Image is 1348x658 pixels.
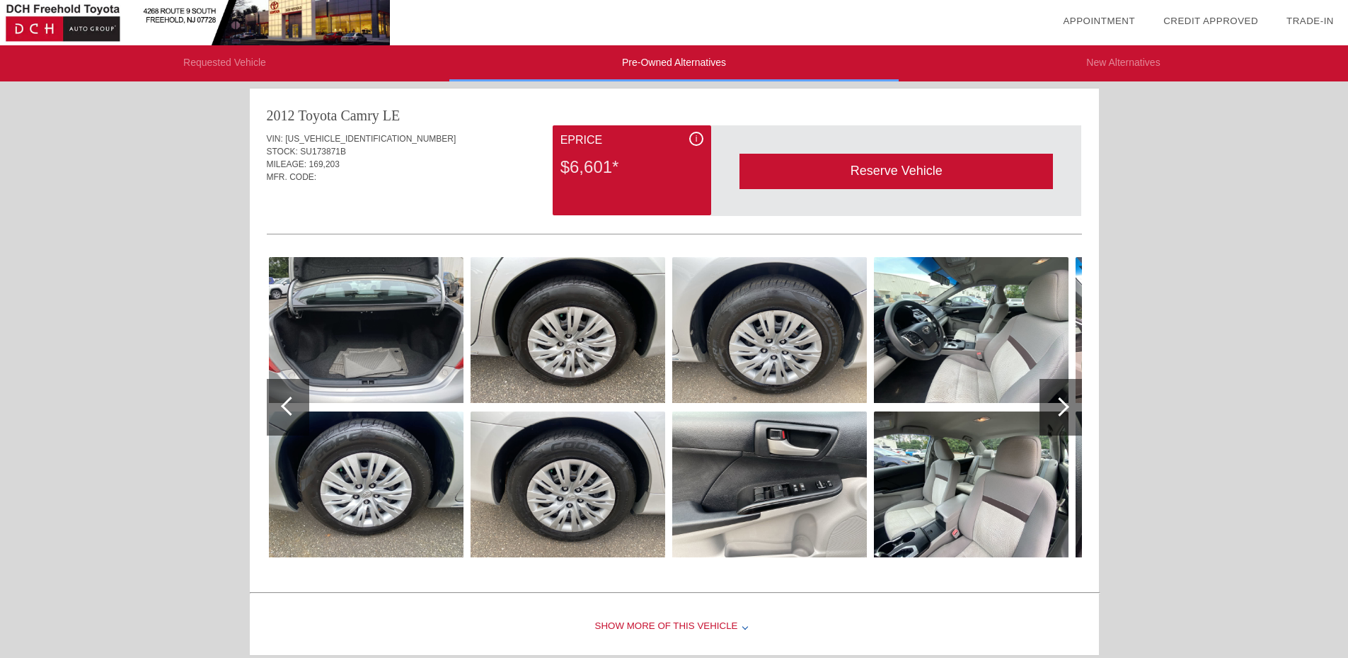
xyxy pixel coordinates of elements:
div: Reserve Vehicle [739,154,1053,188]
span: STOCK: [267,147,298,157]
img: 1ee92cdd5a837c5b132b5ede594ded05x.jpg [1076,257,1270,403]
img: 3be0a1c02ed203ffac5b4ec1a8e873b2x.jpg [269,257,463,403]
div: Show More of this Vehicle [250,599,1099,655]
img: 5d10726e4cbcbd03f377bf5cad8d1b93x.jpg [672,257,867,403]
img: 57bd8ab970343ca533f9d25ccd53f040x.jpg [874,257,1068,403]
div: 2012 Toyota Camry [267,106,379,125]
div: i [689,132,703,146]
img: cdbda46b83cd24737e94392c21cb61c9x.jpg [471,257,665,403]
span: 169,203 [309,159,340,169]
img: 29ddba719213e041d3ac6c0159ec3f46x.jpg [672,412,867,557]
li: Pre-Owned Alternatives [449,45,899,81]
li: New Alternatives [899,45,1348,81]
div: $6,601* [560,149,703,186]
span: VIN: [267,134,283,144]
img: 579d8f39c99dddcc69ebee9e697cbdbdx.jpg [471,412,665,557]
span: SU173871B [300,147,346,157]
a: Credit Approved [1163,16,1258,26]
img: 48647564f847199c5155d969348bd8dfx.jpg [874,412,1068,557]
div: LE [383,106,400,125]
a: Trade-In [1286,16,1334,26]
div: Quoted on [DATE] 8:17:49 PM [267,192,1082,215]
div: ePrice [560,132,703,149]
span: [US_VEHICLE_IDENTIFICATION_NUMBER] [285,134,456,144]
span: MILEAGE: [267,159,307,169]
span: MFR. CODE: [267,172,317,182]
a: Appointment [1063,16,1135,26]
img: 09e46d114517f73ea3046d28555610f4x.jpg [269,412,463,557]
img: 39e76b3032c869f522cd78c4e032862ex.jpg [1076,412,1270,557]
